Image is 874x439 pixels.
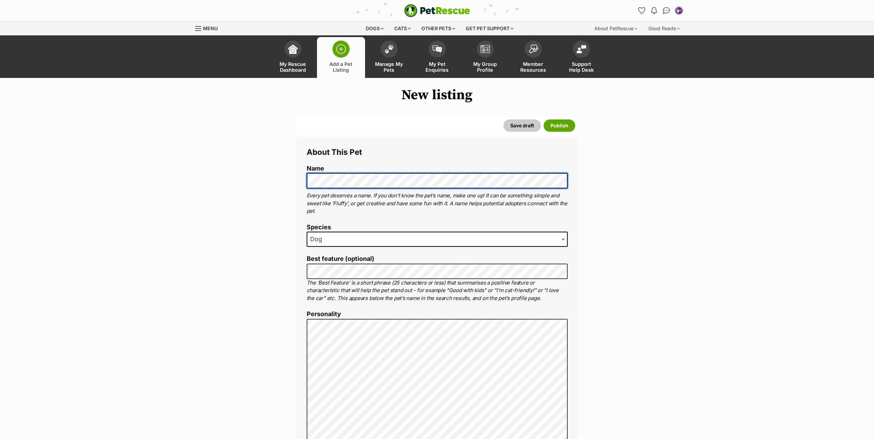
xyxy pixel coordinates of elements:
div: About PetRescue [590,22,642,35]
div: Dogs [361,22,388,35]
div: Cats [389,22,416,35]
img: manage-my-pets-icon-02211641906a0b7f246fdf0571729dbe1e7629f14944591b6c1af311fb30b64b.svg [384,45,394,54]
button: Save draft [503,119,541,132]
label: Personality [307,311,568,318]
a: My Group Profile [461,37,509,78]
img: chat-41dd97257d64d25036548639549fe6c8038ab92f7586957e7f3b1b290dea8141.svg [663,7,670,14]
span: Add a Pet Listing [326,61,356,73]
img: member-resources-icon-8e73f808a243e03378d46382f2149f9095a855e16c252ad45f914b54edf8863c.svg [529,44,538,54]
a: Menu [195,22,223,34]
span: Dog [307,234,329,244]
a: Manage My Pets [365,37,413,78]
a: Conversations [661,5,672,16]
a: My Rescue Dashboard [269,37,317,78]
img: dashboard-icon-eb2f2d2d3e046f16d808141f083e7271f6b2e854fb5c12c21221c1fb7104beca.svg [288,44,298,54]
img: logo-e224e6f780fb5917bec1dbf3a21bbac754714ae5b6737aabdf751b685950b380.svg [404,4,470,17]
button: Publish [544,119,575,132]
div: Good Reads [644,22,684,35]
a: Favourites [636,5,647,16]
img: help-desk-icon-fdf02630f3aa405de69fd3d07c3f3aa587a6932b1a1747fa1d2bba05be0121f9.svg [577,45,586,53]
a: PetRescue [404,4,470,17]
a: Member Resources [509,37,557,78]
a: Add a Pet Listing [317,37,365,78]
span: My Rescue Dashboard [277,61,308,73]
a: Support Help Desk [557,37,605,78]
span: My Pet Enquiries [422,61,453,73]
span: Dog [307,232,568,247]
img: pet-enquiries-icon-7e3ad2cf08bfb03b45e93fb7055b45f3efa6380592205ae92323e6603595dc1f.svg [432,45,442,53]
div: Get pet support [461,22,518,35]
ul: Account quick links [636,5,684,16]
div: Other pets [417,22,460,35]
span: My Group Profile [470,61,501,73]
p: Every pet deserves a name. If you don’t know the pet’s name, make one up! It can be something sim... [307,192,568,215]
a: My Pet Enquiries [413,37,461,78]
label: Name [307,165,568,172]
span: Menu [203,25,218,31]
img: Coordinator profile pic [676,7,682,14]
label: Best feature (optional) [307,255,568,263]
img: group-profile-icon-3fa3cf56718a62981997c0bc7e787c4b2cf8bcc04b72c1350f741eb67cf2f40e.svg [480,45,490,53]
img: notifications-46538b983faf8c2785f20acdc204bb7945ddae34d4c08c2a6579f10ce5e182be.svg [651,7,657,14]
button: Notifications [649,5,660,16]
label: Species [307,224,568,231]
span: Manage My Pets [374,61,405,73]
button: My account [673,5,684,16]
img: add-pet-listing-icon-0afa8454b4691262ce3f59096e99ab1cd57d4a30225e0717b998d2c9b9846f56.svg [336,44,346,54]
span: Support Help Desk [566,61,597,73]
p: The ‘Best Feature’ is a short phrase (25 characters or less) that summarises a positive feature o... [307,279,568,302]
span: Member Resources [518,61,549,73]
span: About This Pet [307,147,362,157]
